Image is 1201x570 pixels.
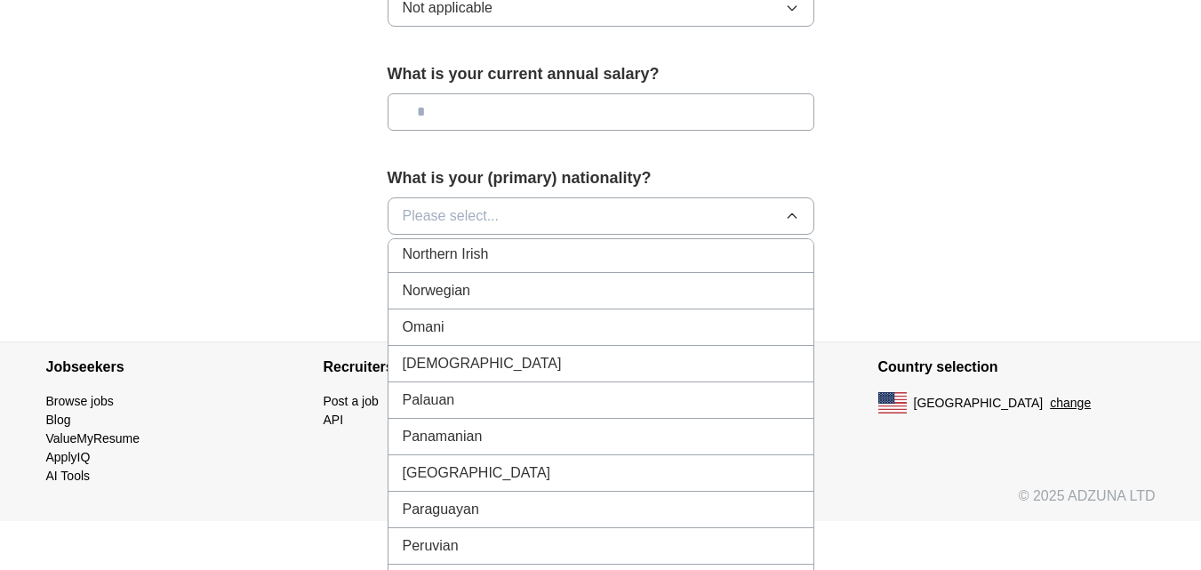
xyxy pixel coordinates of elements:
span: [GEOGRAPHIC_DATA] [914,394,1044,413]
span: Peruvian [403,535,459,557]
span: Please select... [403,205,500,227]
span: Omani [403,317,444,338]
a: ApplyIQ [46,450,91,464]
a: Browse jobs [46,394,114,408]
div: © 2025 ADZUNA LTD [32,486,1170,521]
img: US flag [878,392,907,413]
a: AI Tools [46,469,91,483]
span: Northern Irish [403,244,489,265]
h4: Country selection [878,342,1156,392]
button: change [1050,394,1091,413]
a: API [324,413,344,427]
label: What is your current annual salary? [388,62,814,86]
button: Please select... [388,197,814,235]
span: Paraguayan [403,499,479,520]
label: What is your (primary) nationality? [388,166,814,190]
span: [DEMOGRAPHIC_DATA] [403,353,562,374]
span: Palauan [403,389,455,411]
span: Panamanian [403,426,483,447]
a: Post a job [324,394,379,408]
span: Norwegian [403,280,470,301]
a: ValueMyResume [46,431,140,446]
span: [GEOGRAPHIC_DATA] [403,462,551,484]
a: Blog [46,413,71,427]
